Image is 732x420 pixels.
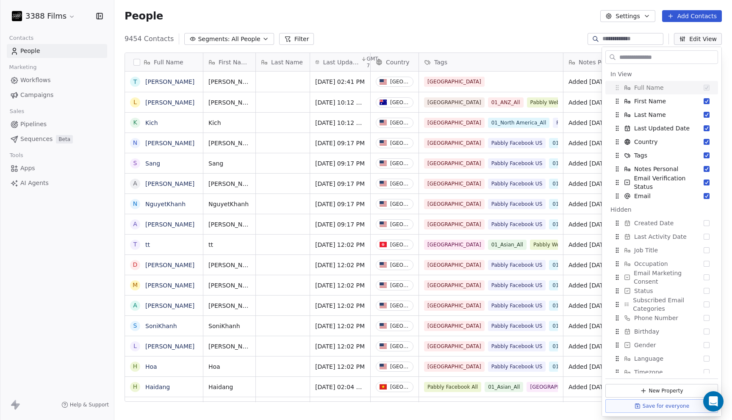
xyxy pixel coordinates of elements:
[145,384,170,390] a: Haidang
[605,325,718,338] div: Birthday
[133,281,138,290] div: M
[634,232,687,241] span: Last Activity Date
[133,382,138,391] div: H
[231,35,260,44] span: All People
[145,99,194,106] a: [PERSON_NAME]
[219,58,250,66] span: First Name
[605,108,718,122] div: Last Name
[133,77,137,86] div: T
[549,158,611,169] span: 01_North America_All
[371,53,419,71] div: Country
[424,158,485,169] span: [GEOGRAPHIC_DATA]
[208,119,250,127] span: Kich
[605,399,718,413] button: Save for everyone
[605,122,718,135] div: Last Updated Date
[7,88,107,102] a: Campaigns
[424,118,485,128] span: [GEOGRAPHIC_DATA]
[145,140,194,146] a: [PERSON_NAME]
[390,323,410,329] div: [GEOGRAPHIC_DATA]
[12,11,22,21] img: 3388Films_Logo_White.jpg
[549,362,611,372] span: 01_North America_All
[208,301,250,310] span: [PERSON_NAME]
[549,260,611,270] span: 01_North America_All
[208,240,250,249] span: tt
[208,220,250,229] span: [PERSON_NAME]
[424,280,485,290] span: [GEOGRAPHIC_DATA]
[424,341,485,351] span: [GEOGRAPHIC_DATA]
[549,280,611,290] span: 01_North America_All
[390,262,410,268] div: [GEOGRAPHIC_DATA]
[145,221,194,228] a: [PERSON_NAME]
[20,135,53,144] span: Sequences
[605,365,718,379] div: Timezone
[527,97,573,108] span: Pabbly Website
[7,117,107,131] a: Pipelines
[390,343,410,349] div: [GEOGRAPHIC_DATA]
[424,97,485,108] span: [GEOGRAPHIC_DATA]
[488,97,524,108] span: 01_ANZ_All
[568,383,636,391] span: Added [DATE]T16:03:09+0000 via Pabbly Connect, Location Country: [GEOGRAPHIC_DATA], Facebook Lead...
[634,314,678,322] span: Phone Number
[133,159,137,168] div: S
[605,271,718,284] div: Email Marketing Consent
[315,220,365,229] span: [DATE] 09:17 PM
[315,139,365,147] span: [DATE] 09:17 PM
[424,179,485,189] span: [GEOGRAPHIC_DATA]
[634,111,666,119] span: Last Name
[315,119,365,127] span: [DATE] 10:12 AM
[133,362,138,371] div: H
[390,120,410,126] div: [GEOGRAPHIC_DATA]
[133,321,137,330] div: S
[125,72,203,402] div: grid
[488,321,546,331] span: Pabbly Facebook US
[390,140,410,146] div: [GEOGRAPHIC_DATA]
[424,77,485,87] span: [GEOGRAPHIC_DATA]
[605,81,718,94] div: Full Name
[568,281,636,290] span: Added [DATE]T13:11:02+0000 via Pabbly Connect, Location Country: [GEOGRAPHIC_DATA], Facebook Lead...
[20,91,53,99] span: Campaigns
[634,151,647,160] span: Tags
[488,260,546,270] span: Pabbly Facebook US
[605,257,718,271] div: Occupation
[133,98,137,107] div: L
[605,216,718,230] div: Created Date
[125,34,174,44] span: 9454 Contacts
[568,362,636,371] span: Added [DATE]T06:14:51+0000 via Pabbly Connect, Location Country: [GEOGRAPHIC_DATA], Facebook Lead...
[315,322,365,330] span: [DATE] 12:02 PM
[424,402,467,412] span: 01_Europe_All
[488,341,546,351] span: Pabbly Facebook US
[605,189,718,203] div: Email
[634,246,658,254] span: Job Title
[634,174,704,191] span: Email Verification Status
[390,242,410,248] div: [GEOGRAPHIC_DATA]
[488,118,550,128] span: 01_North America_All
[568,322,636,330] span: Added [DATE]T04:09:13+0000 via Pabbly Connect, Location Country: [GEOGRAPHIC_DATA], Facebook Lead...
[568,261,636,269] span: Added [DATE]T17:32:52+0000 via Pabbly Connect, Location Country: [GEOGRAPHIC_DATA], Facebook Lead...
[634,165,678,173] span: Notes Personal
[605,243,718,257] div: Job Title
[605,311,718,325] div: Phone Number
[256,53,310,71] div: Last Name
[488,199,546,209] span: Pabbly Facebook US
[605,338,718,352] div: Gender
[549,179,611,189] span: 01_North America_All
[633,296,704,313] span: Subscribed Email Categories
[568,180,636,188] span: Added [DATE]T03:08:49+0000 via Pabbly Connect, Location Country: [GEOGRAPHIC_DATA], Facebook Lead...
[488,280,546,290] span: Pabbly Facebook US
[610,70,713,78] div: In View
[549,301,611,311] span: 01_North America_All
[424,321,485,331] span: [GEOGRAPHIC_DATA]
[434,58,447,66] span: Tags
[488,219,546,229] span: Pabbly Facebook US
[70,401,109,408] span: Help & Support
[145,262,194,268] a: [PERSON_NAME]
[315,383,365,391] span: [DATE] 02:04 AM
[208,383,250,391] span: Haidang
[390,282,410,288] div: [GEOGRAPHIC_DATA]
[145,241,150,248] a: tt
[568,342,636,351] span: Added [DATE]T23:59:41+0000 via Pabbly Connect, Location Country: [GEOGRAPHIC_DATA], Facebook Lead...
[488,138,546,148] span: Pabbly Facebook US
[390,160,410,166] div: [GEOGRAPHIC_DATA]
[549,321,611,331] span: 01_North America_All
[605,284,718,298] div: Status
